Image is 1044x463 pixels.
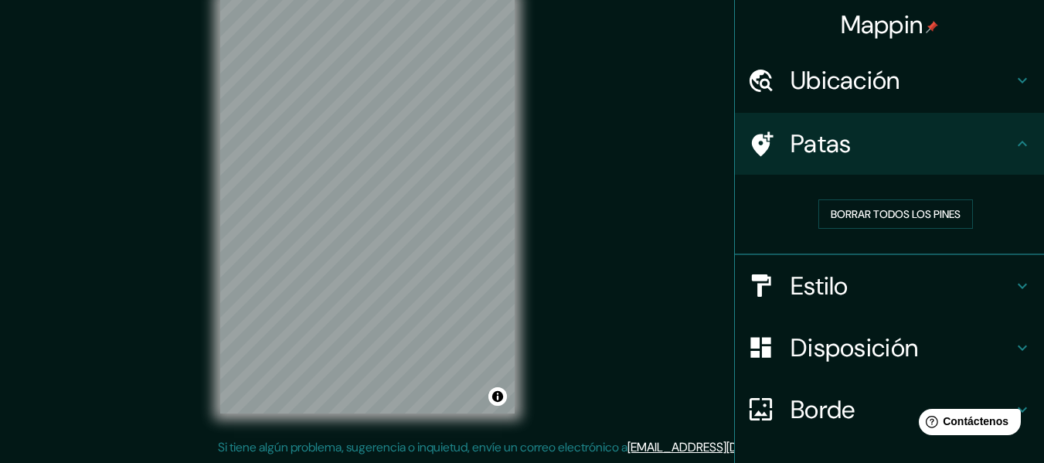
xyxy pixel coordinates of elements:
div: Disposición [735,317,1044,379]
button: Activar o desactivar atribución [488,387,507,406]
font: Borde [791,393,855,426]
button: Borrar todos los pines [818,199,973,229]
font: Si tiene algún problema, sugerencia o inquietud, envíe un correo electrónico a [218,439,627,455]
div: Patas [735,113,1044,175]
font: Mappin [841,9,923,41]
iframe: Lanzador de widgets de ayuda [906,403,1027,446]
a: [EMAIL_ADDRESS][DOMAIN_NAME] [627,439,818,455]
img: pin-icon.png [926,21,938,33]
font: Ubicación [791,64,900,97]
div: Estilo [735,255,1044,317]
font: Disposición [791,332,918,364]
div: Borde [735,379,1044,441]
font: Patas [791,128,852,160]
font: Borrar todos los pines [831,207,961,221]
div: Ubicación [735,49,1044,111]
font: Estilo [791,270,848,302]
